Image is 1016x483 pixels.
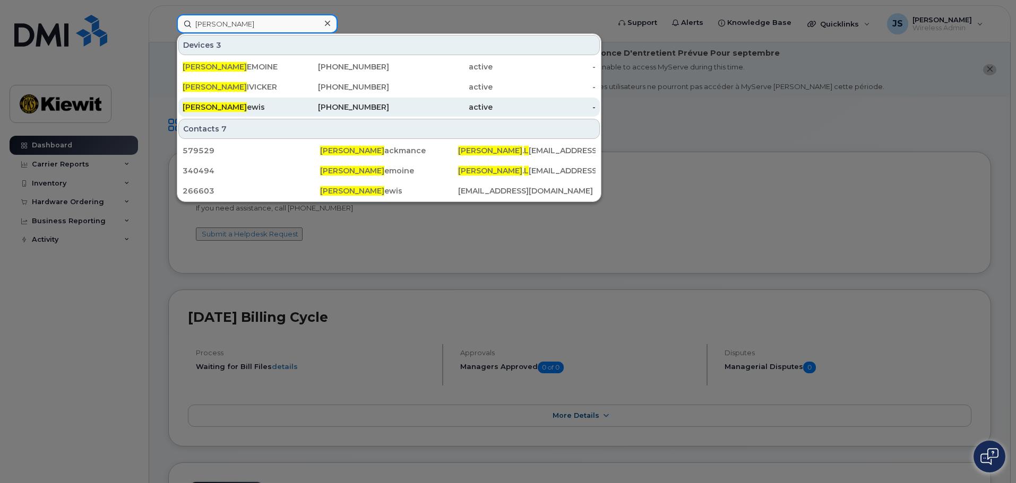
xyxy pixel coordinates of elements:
[286,62,390,72] div: [PHONE_NUMBER]
[458,145,596,156] div: . [EMAIL_ADDRESS][PERSON_NAME][DOMAIN_NAME]
[178,119,600,139] div: Contacts
[320,186,458,196] div: ewis
[320,186,384,196] span: [PERSON_NAME]
[320,146,384,155] span: [PERSON_NAME]
[980,448,998,465] img: Open chat
[183,102,247,112] span: [PERSON_NAME]
[286,102,390,112] div: [PHONE_NUMBER]
[286,82,390,92] div: [PHONE_NUMBER]
[183,145,320,156] div: 579529
[493,82,596,92] div: -
[320,145,458,156] div: ackmance
[178,35,600,55] div: Devices
[493,62,596,72] div: -
[221,124,227,134] span: 7
[183,165,320,176] div: 340494
[183,82,286,92] div: IVICKER
[216,40,221,50] span: 3
[183,102,286,112] div: ewis
[183,62,286,72] div: EMOINE
[524,166,529,175] span: L
[178,141,600,160] a: 579529[PERSON_NAME]ackmance[PERSON_NAME].L[EMAIL_ADDRESS][PERSON_NAME][DOMAIN_NAME]
[458,186,596,196] div: [EMAIL_ADDRESS][DOMAIN_NAME]
[389,62,493,72] div: active
[493,102,596,112] div: -
[183,186,320,196] div: 266603
[320,166,384,175] span: [PERSON_NAME]
[183,82,247,92] span: [PERSON_NAME]
[524,146,529,155] span: L
[320,165,458,176] div: emoine
[389,102,493,112] div: active
[178,98,600,117] a: [PERSON_NAME]ewis[PHONE_NUMBER]active-
[178,77,600,96] a: [PERSON_NAME]IVICKER[PHONE_NUMBER]active-
[178,181,600,200] a: 266603[PERSON_NAME]ewis[EMAIL_ADDRESS][DOMAIN_NAME]
[389,82,493,92] div: active
[458,166,522,175] span: [PERSON_NAME]
[178,57,600,76] a: [PERSON_NAME]EMOINE[PHONE_NUMBER]active-
[458,146,522,155] span: [PERSON_NAME]
[178,161,600,180] a: 340494[PERSON_NAME]emoine[PERSON_NAME].L[EMAIL_ADDRESS][PERSON_NAME][DOMAIN_NAME]
[183,62,247,72] span: [PERSON_NAME]
[458,165,596,176] div: . [EMAIL_ADDRESS][PERSON_NAME][DOMAIN_NAME]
